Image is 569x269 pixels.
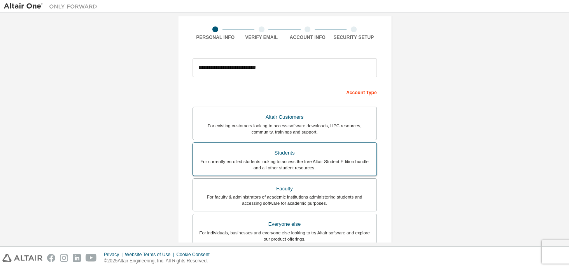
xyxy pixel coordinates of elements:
[73,254,81,262] img: linkedin.svg
[198,219,372,230] div: Everyone else
[60,254,68,262] img: instagram.svg
[198,183,372,194] div: Faculty
[198,194,372,206] div: For faculty & administrators of academic institutions administering students and accessing softwa...
[125,251,176,258] div: Website Terms of Use
[47,254,55,262] img: facebook.svg
[193,34,239,40] div: Personal Info
[198,123,372,135] div: For existing customers looking to access software downloads, HPC resources, community, trainings ...
[198,112,372,123] div: Altair Customers
[86,254,97,262] img: youtube.svg
[285,34,331,40] div: Account Info
[198,148,372,158] div: Students
[176,251,214,258] div: Cookie Consent
[193,86,377,98] div: Account Type
[104,251,125,258] div: Privacy
[2,254,42,262] img: altair_logo.svg
[198,158,372,171] div: For currently enrolled students looking to access the free Altair Student Edition bundle and all ...
[104,258,214,264] p: © 2025 Altair Engineering, Inc. All Rights Reserved.
[198,230,372,242] div: For individuals, businesses and everyone else looking to try Altair software and explore our prod...
[331,34,377,40] div: Security Setup
[238,34,285,40] div: Verify Email
[4,2,101,10] img: Altair One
